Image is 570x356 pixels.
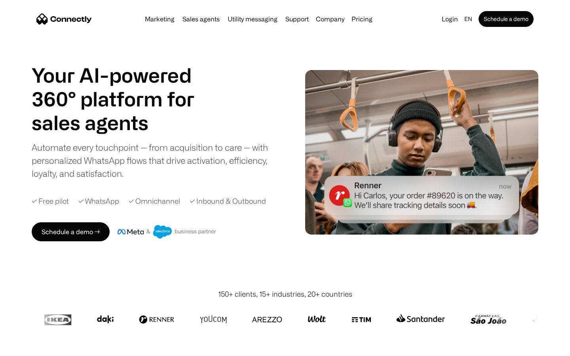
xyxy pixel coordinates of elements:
[190,196,266,206] div: ✓ Inbound & Outbound
[348,16,376,22] a: Pricing
[316,13,344,25] div: Company
[142,16,178,22] a: Marketing
[78,196,119,206] div: ✓ WhatsApp
[179,16,223,22] a: Sales agents
[32,196,69,206] div: ✓ Free pilot
[16,342,47,353] ul: Language list
[282,16,312,22] a: Support
[479,11,534,27] a: Schedule a demo
[32,111,214,134] h1: sales agents
[218,289,352,299] div: 150+ clients, 15+ industries, 20+ countries
[129,196,180,206] div: ✓ Omnichannel
[8,341,47,353] aside: Language selected: English
[32,222,110,241] a: Schedule a demo →
[32,141,281,180] div: Automate every touchpoint — from acquisition to care — with personalized WhatsApp flows that driv...
[32,63,214,111] h1: Your AI-powered 360° platform for
[464,13,472,25] div: en
[439,13,461,25] a: Login
[118,225,217,239] img: Meta and Salesforce business partner badge.
[224,16,281,22] a: Utility messaging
